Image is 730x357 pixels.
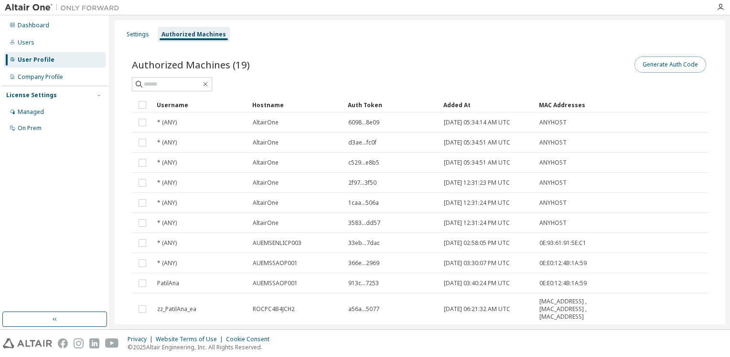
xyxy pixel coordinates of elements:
[444,199,510,207] span: [DATE] 12:31:24 PM UTC
[539,279,587,287] span: 0E:E0:12:4B:1A:59
[157,239,177,247] span: * (ANY)
[444,239,510,247] span: [DATE] 02:58:05 PM UTC
[539,219,567,227] span: ANYHOST
[161,31,226,38] div: Authorized Machines
[18,39,34,46] div: Users
[226,335,275,343] div: Cookie Consent
[252,97,340,112] div: Hostname
[5,3,124,12] img: Altair One
[444,305,510,313] span: [DATE] 06:21:32 AM UTC
[157,305,196,313] span: zz_PatilAna_ea
[348,139,376,146] span: d3ae...fc0f
[539,239,586,247] span: 0E:93:61:91:5E:C1
[539,298,602,321] span: [MAC_ADDRESS] , [MAC_ADDRESS] , [MAC_ADDRESS]
[348,279,379,287] span: 913c...7253
[157,179,177,187] span: * (ANY)
[444,139,510,146] span: [DATE] 05:34:51 AM UTC
[348,159,379,167] span: c529...e8b5
[127,31,149,38] div: Settings
[444,219,510,227] span: [DATE] 12:31:24 PM UTC
[539,199,567,207] span: ANYHOST
[253,139,279,146] span: AltairOne
[348,219,380,227] span: 3583...dd57
[58,338,68,348] img: facebook.svg
[539,259,587,267] span: 0E:E0:12:4B:1A:59
[3,338,52,348] img: altair_logo.svg
[444,279,510,287] span: [DATE] 03:40:24 PM UTC
[539,139,567,146] span: ANYHOST
[348,119,379,126] span: 6098...8e09
[157,259,177,267] span: * (ANY)
[348,199,379,207] span: 1caa...506a
[89,338,99,348] img: linkedin.svg
[253,219,279,227] span: AltairOne
[634,56,706,73] button: Generate Auth Code
[444,159,510,167] span: [DATE] 05:34:51 AM UTC
[253,259,298,267] span: AUEMSSAOP001
[156,335,226,343] div: Website Terms of Use
[18,108,44,116] div: Managed
[157,279,179,287] span: PatilAna
[157,199,177,207] span: * (ANY)
[348,305,379,313] span: a56a...5077
[253,199,279,207] span: AltairOne
[132,58,250,71] span: Authorized Machines (19)
[539,97,603,112] div: MAC Addresses
[444,119,510,126] span: [DATE] 05:34:14 AM UTC
[348,179,376,187] span: 2f97...3f50
[105,338,119,348] img: youtube.svg
[18,22,49,29] div: Dashboard
[74,338,84,348] img: instagram.svg
[253,305,295,313] span: ROCPC4B4JCH2
[444,179,510,187] span: [DATE] 12:31:23 PM UTC
[18,124,42,132] div: On Prem
[157,97,245,112] div: Username
[253,239,301,247] span: AUEMSENLICP003
[539,179,567,187] span: ANYHOST
[157,219,177,227] span: * (ANY)
[443,97,531,112] div: Added At
[253,279,298,287] span: AUEMSSAOP001
[539,159,567,167] span: ANYHOST
[157,139,177,146] span: * (ANY)
[157,119,177,126] span: * (ANY)
[128,335,156,343] div: Privacy
[253,119,279,126] span: AltairOne
[128,343,275,351] p: © 2025 Altair Engineering, Inc. All Rights Reserved.
[539,119,567,126] span: ANYHOST
[348,239,380,247] span: 33eb...7dac
[444,259,510,267] span: [DATE] 03:30:07 PM UTC
[348,259,379,267] span: 366e...2969
[253,159,279,167] span: AltairOne
[157,159,177,167] span: * (ANY)
[6,91,57,99] div: License Settings
[18,56,54,64] div: User Profile
[18,73,63,81] div: Company Profile
[253,179,279,187] span: AltairOne
[348,97,436,112] div: Auth Token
